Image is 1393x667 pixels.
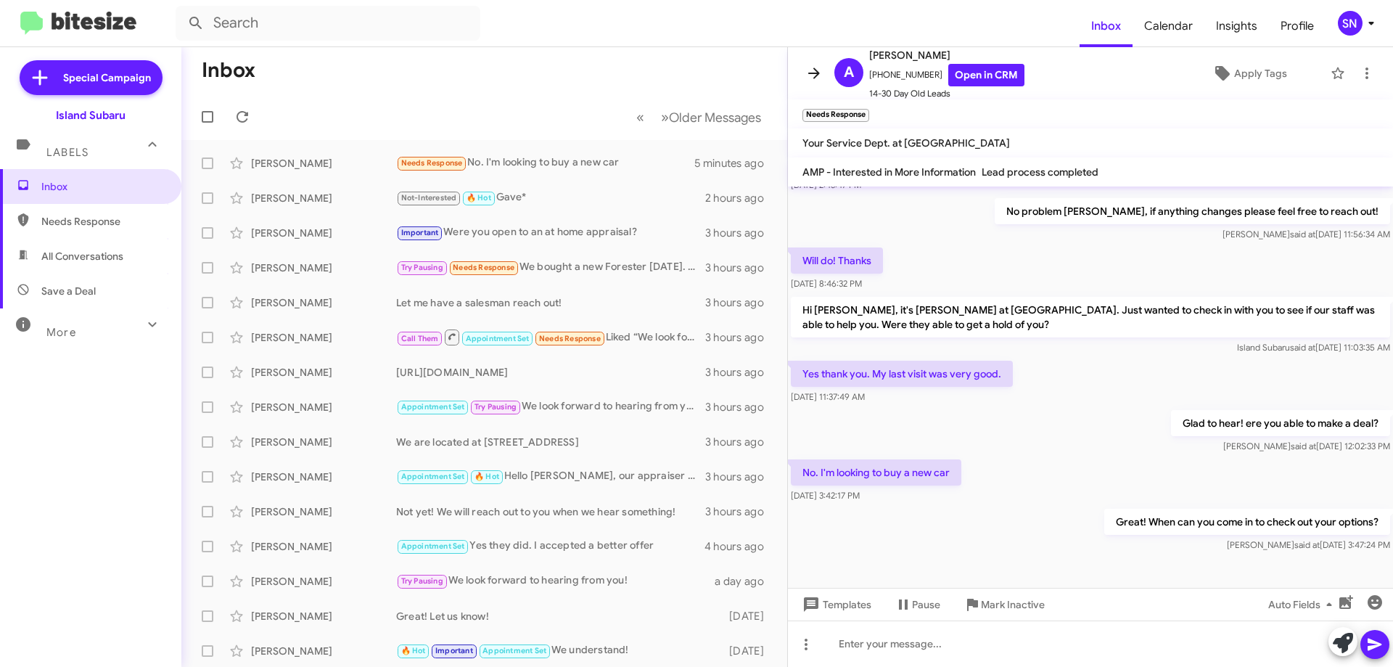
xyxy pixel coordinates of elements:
span: said at [1290,229,1315,240]
span: » [661,108,669,126]
span: Needs Response [41,214,165,229]
div: [PERSON_NAME] [251,330,396,345]
div: [PERSON_NAME] [251,539,396,554]
div: 3 hours ago [705,365,776,380]
div: 3 hours ago [705,330,776,345]
span: Inbox [1080,5,1133,47]
div: [PERSON_NAME] [251,261,396,275]
span: All Conversations [41,249,123,263]
div: [PERSON_NAME] [251,226,396,240]
span: Try Pausing [401,576,443,586]
div: Gave* [396,189,705,206]
div: 3 hours ago [705,295,776,310]
span: A [844,61,854,84]
span: 14-30 Day Old Leads [869,86,1024,101]
span: AMP - Interested in More Information [802,165,976,179]
div: Let me have a salesman reach out! [396,295,705,310]
span: Needs Response [539,334,601,343]
span: Needs Response [401,158,463,168]
span: Lead process completed [982,165,1098,179]
div: 3 hours ago [705,226,776,240]
span: Pause [912,592,940,618]
p: No problem [PERSON_NAME], if anything changes please feel free to reach out! [995,198,1390,224]
div: a day ago [715,574,776,589]
span: said at [1290,342,1315,353]
a: Profile [1269,5,1326,47]
span: Templates [800,592,871,618]
span: 🔥 Hot [401,646,426,655]
div: [PERSON_NAME] [251,156,396,171]
span: [PHONE_NUMBER] [869,64,1024,86]
span: [PERSON_NAME] [DATE] 11:56:34 AM [1223,229,1390,240]
p: Will do! Thanks [791,247,883,274]
span: Appointment Set [482,646,546,655]
span: said at [1294,539,1320,550]
span: More [46,326,76,339]
span: Apply Tags [1234,60,1287,86]
div: 2 hours ago [705,191,776,205]
div: 3 hours ago [705,470,776,484]
span: [PERSON_NAME] [869,46,1024,64]
span: [PERSON_NAME] [DATE] 3:47:24 PM [1227,539,1390,550]
button: Next [652,102,770,132]
div: [PERSON_NAME] [251,435,396,449]
div: Hello [PERSON_NAME], our appraiser [PERSON_NAME] should've reached out to you, were you able to g... [396,468,705,485]
a: Insights [1204,5,1269,47]
span: Mark Inactive [981,592,1045,618]
div: [DATE] [722,644,776,658]
span: 🔥 Hot [467,193,491,202]
span: [PERSON_NAME] [DATE] 12:02:33 PM [1223,441,1390,451]
small: Needs Response [802,109,869,122]
span: Important [401,228,439,237]
div: [PERSON_NAME] [251,365,396,380]
button: Pause [883,592,952,618]
span: [DATE] 8:46:32 PM [791,278,862,289]
div: Great! Let us know! [396,609,722,623]
div: 3 hours ago [705,435,776,449]
div: [PERSON_NAME] [251,609,396,623]
button: Auto Fields [1257,592,1349,618]
input: Search [176,6,480,41]
div: We are located at [STREET_ADDRESS] [396,435,705,449]
span: Auto Fields [1268,592,1338,618]
span: 🔥 Hot [474,472,499,481]
nav: Page navigation example [628,102,770,132]
p: Glad to hear! ere you able to make a deal? [1171,410,1390,436]
p: Hi [PERSON_NAME], it's [PERSON_NAME] at [GEOGRAPHIC_DATA]. Just wanted to check in with you to se... [791,297,1390,337]
div: [PERSON_NAME] [251,504,396,519]
div: No. I'm looking to buy a new car [396,155,694,171]
button: SN [1326,11,1377,36]
div: Yes they did. I accepted a better offer [396,538,704,555]
div: [PERSON_NAME] [251,574,396,589]
span: Not-Interested [401,193,457,202]
span: Older Messages [669,110,761,126]
div: We bought a new Forester [DATE]. Thanks [396,259,705,276]
button: Mark Inactive [952,592,1056,618]
div: [PERSON_NAME] [251,295,396,310]
div: SN [1338,11,1363,36]
button: Previous [628,102,653,132]
span: [DATE] 3:42:17 PM [791,490,860,501]
a: Calendar [1133,5,1204,47]
span: Appointment Set [401,541,465,551]
div: Were you open to an at home appraisal? [396,224,705,241]
span: Needs Response [453,263,514,272]
span: Appointment Set [401,402,465,412]
div: 4 hours ago [704,539,776,554]
div: 3 hours ago [705,400,776,414]
div: We look forward to hearing from you! [396,573,715,589]
span: Labels [46,146,89,159]
span: [DATE] 11:37:49 AM [791,391,865,402]
span: Important [435,646,473,655]
span: said at [1291,441,1316,451]
div: 3 hours ago [705,504,776,519]
span: Inbox [41,179,165,194]
div: Island Subaru [56,108,126,123]
span: Try Pausing [474,402,517,412]
p: Yes thank you. My last visit was very good. [791,361,1013,387]
div: Liked “We look forward to hearing from you!” [396,328,705,346]
div: [PERSON_NAME] [251,400,396,414]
